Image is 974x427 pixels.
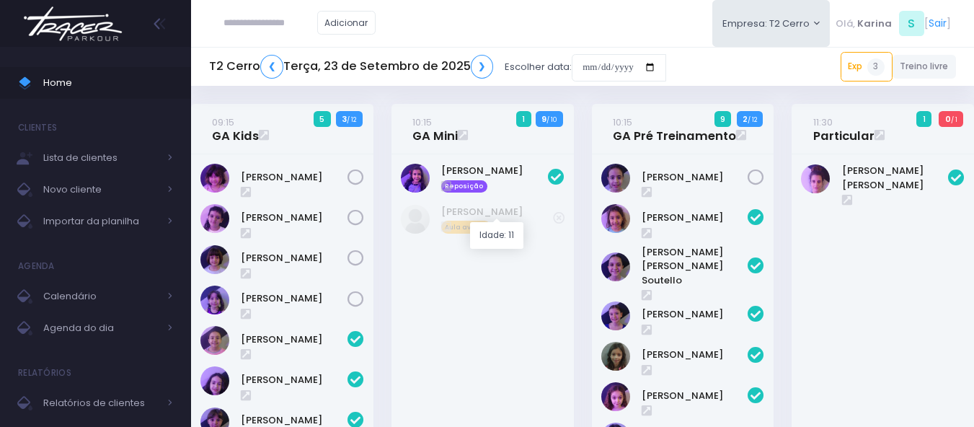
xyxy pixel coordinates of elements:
[748,115,757,124] small: / 12
[18,113,57,142] h4: Clientes
[601,382,630,411] img: Luisa Tomchinsky Montezano
[43,212,159,231] span: Importar da planilha
[601,252,630,281] img: Ana Helena Soutello
[209,50,666,84] div: Escolher data:
[813,115,875,144] a: 11:30Particular
[929,16,947,31] a: Sair
[209,55,493,79] h5: T2 Cerro Terça, 23 de Setembro de 2025
[601,164,630,193] img: Luzia Rolfini Fernandes
[43,180,159,199] span: Novo cliente
[613,115,736,144] a: 10:15GA Pré Treinamento
[830,7,956,40] div: [ ]
[541,113,546,125] strong: 9
[200,164,229,193] img: Chiara Real Oshima Hirata
[200,204,229,233] img: Clara Guimaraes Kron
[212,115,259,144] a: 09:15GA Kids
[801,164,830,193] img: Maria Laura Bertazzi
[613,115,632,129] small: 10:15
[470,222,523,249] div: Idade: 11
[401,164,430,193] img: Manuela Santos
[200,326,229,355] img: Beatriz Cogo
[18,358,71,387] h4: Relatórios
[642,307,748,322] a: [PERSON_NAME]
[546,115,557,124] small: / 10
[743,113,748,125] strong: 2
[43,394,159,413] span: Relatórios de clientes
[642,348,748,362] a: [PERSON_NAME]
[241,373,347,387] a: [PERSON_NAME]
[642,211,748,225] a: [PERSON_NAME]
[241,333,347,347] a: [PERSON_NAME]
[317,11,376,35] a: Adicionar
[916,111,931,127] span: 1
[867,58,885,76] span: 3
[836,17,855,31] span: Olá,
[813,115,833,129] small: 11:30
[857,17,892,31] span: Karina
[516,111,531,127] span: 1
[412,115,432,129] small: 10:15
[601,204,630,233] img: Alice Oliveira Castro
[18,252,55,281] h4: Agenda
[200,366,229,395] img: Isabela de Brito Moffa
[241,291,347,306] a: [PERSON_NAME]
[43,74,173,92] span: Home
[241,170,347,185] a: [PERSON_NAME]
[441,205,553,219] a: [PERSON_NAME]
[642,389,748,403] a: [PERSON_NAME]
[200,286,229,314] img: Nina Elias
[945,113,951,125] strong: 0
[43,149,159,167] span: Lista de clientes
[471,55,494,79] a: ❯
[951,115,957,124] small: / 1
[601,301,630,330] img: Jasmim rocha
[342,113,347,125] strong: 3
[601,342,630,371] img: Julia de Campos Munhoz
[841,52,893,81] a: Exp3
[43,287,159,306] span: Calendário
[642,170,748,185] a: [PERSON_NAME]
[241,251,347,265] a: [PERSON_NAME]
[412,115,458,144] a: 10:15GA Mini
[893,55,957,79] a: Treino livre
[241,211,347,225] a: [PERSON_NAME]
[212,115,234,129] small: 09:15
[43,319,159,338] span: Agenda do dia
[714,111,732,127] span: 9
[842,164,949,192] a: [PERSON_NAME] [PERSON_NAME]
[260,55,283,79] a: ❮
[441,221,491,234] span: Aula avulsa
[899,11,924,36] span: S
[314,111,331,127] span: 5
[200,245,229,274] img: Mariana Abramo
[347,115,356,124] small: / 12
[401,205,430,234] img: Manuela Santos de Matos
[441,180,487,193] span: Reposição
[441,164,548,178] a: [PERSON_NAME]
[642,245,748,288] a: [PERSON_NAME] [PERSON_NAME] Soutello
